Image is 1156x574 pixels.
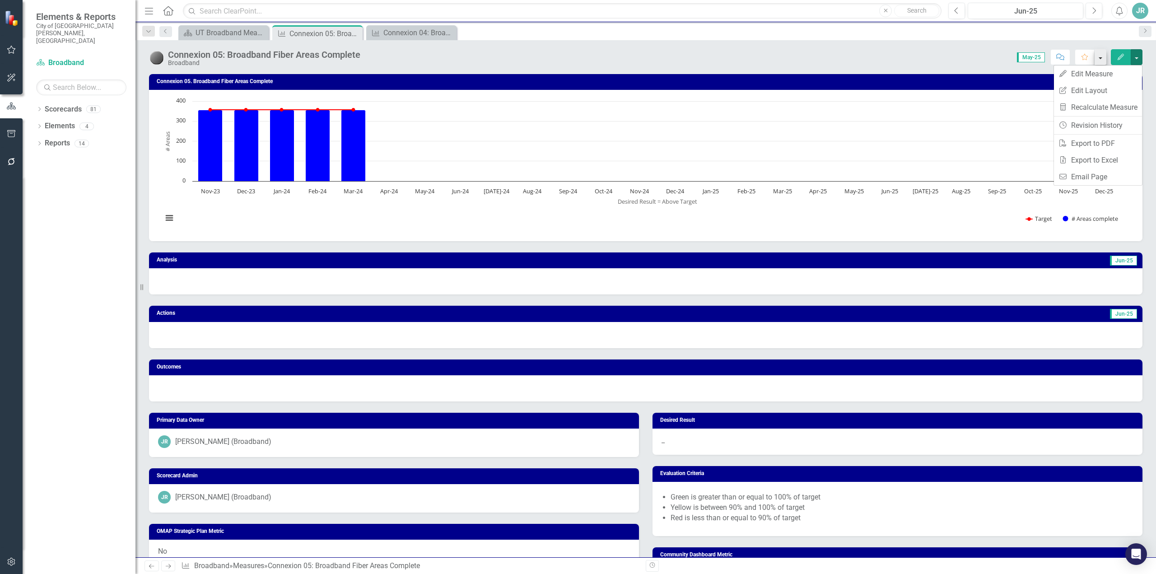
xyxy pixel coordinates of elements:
button: Search [894,5,939,17]
a: Revision History [1054,117,1142,134]
h3: Desired Result [660,417,1138,423]
text: Jan-24 [273,187,290,195]
text: 0 [182,176,186,184]
button: JR [1132,3,1148,19]
a: Edit Layout [1054,82,1142,99]
button: Show Target [1026,215,1053,223]
div: 4 [79,122,94,130]
div: » » [181,561,639,571]
img: No Information [149,50,163,65]
div: JR [158,491,171,504]
div: [PERSON_NAME] (Broadband) [175,437,271,447]
div: Chart. Highcharts interactive chart. [158,97,1133,232]
h3: Primary Data Owner [157,417,634,423]
h3: Analysis [157,257,569,263]
svg: Interactive chart [158,97,1127,232]
text: Apr-24 [380,187,398,195]
div: UT Broadband Measures & Initiatives [196,27,266,38]
a: Broadband [194,561,229,570]
div: [PERSON_NAME] (Broadband) [175,492,271,503]
text: Dec-24 [666,187,685,195]
text: Dec-23 [237,187,255,195]
text: Feb-25 [737,187,755,195]
small: City of [GEOGRAPHIC_DATA][PERSON_NAME], [GEOGRAPHIC_DATA] [36,22,126,44]
li: Yellow is between 90% and 100% of target [671,503,1133,513]
text: 100 [176,156,186,164]
button: Show # Areas complete [1063,215,1119,223]
h3: Outcomes [157,364,1138,370]
text: Jun-24 [451,187,469,195]
path: Dec-23, 357. Target. [244,108,248,112]
a: Edit Measure [1054,65,1142,82]
path: Nov-23, 357. Target. [209,108,212,112]
text: Oct-24 [595,187,613,195]
text: Aug-25 [952,187,970,195]
a: Scorecards [45,104,82,115]
text: Aug-24 [523,187,542,195]
a: Export to PDF [1054,135,1142,152]
span: Jun-25 [1110,256,1137,266]
span: Elements & Reports [36,11,126,22]
div: Connexion 05: Broadband Fiber Areas Complete [289,28,360,39]
div: Broadband [168,60,360,66]
li: Green is greater than or equal to 100% of target [671,492,1133,503]
text: Sep-25 [988,187,1006,195]
path: Mar-24, 357. Target. [352,108,355,112]
text: 400 [176,96,186,104]
span: Jun-25 [1110,309,1137,319]
a: Email Page [1054,168,1142,185]
text: [DATE]-25 [913,187,938,195]
path: Dec-23, 357. # Areas complete. [234,110,259,182]
div: 81 [86,105,101,113]
path: Nov-23, 357. # Areas complete. [198,110,223,182]
div: 14 [75,140,89,147]
span: Search [907,7,927,14]
path: Jan-24, 357. # Areas complete. [270,110,294,182]
text: Oct-25 [1024,187,1042,195]
h3: Actions [157,310,547,316]
text: Mar-24 [344,187,363,195]
text: Jan-25 [702,187,719,195]
span: No [158,547,167,555]
text: Nov-25 [1059,187,1078,195]
text: May-25 [844,187,864,195]
text: Dec-25 [1095,187,1113,195]
text: Nov-24 [630,187,649,195]
a: Reports [45,138,70,149]
a: Measures [233,561,264,570]
div: Connexion 04: Broadband Technical Support (NOC) - Average Call Hold Time [383,27,454,38]
path: Feb-24, 357. Target. [316,108,320,112]
h3: Connexion 05. Broadband Fiber Areas Complete [157,79,1138,84]
div: Jun-25 [971,6,1080,17]
a: Elements [45,121,75,131]
text: Mar-25 [773,187,792,195]
a: Broadband [36,58,126,68]
path: Mar-24, 357. # Areas complete. [341,110,366,182]
path: Jan-24, 357. Target. [280,108,284,112]
text: Jun-25 [881,187,898,195]
text: 200 [176,136,186,145]
a: Connexion 04: Broadband Technical Support (NOC) - Average Call Hold Time [368,27,454,38]
h3: OMAP Strategic Plan Metric [157,528,634,534]
text: 300 [176,116,186,124]
div: Connexion 05: Broadband Fiber Areas Complete [268,561,420,570]
h3: Community Dashboard Metric [660,552,1138,558]
text: Sep-24 [559,187,578,195]
text: Feb-24 [308,187,327,195]
li: Red is less than or equal to 90% of target [671,513,1133,523]
img: ClearPoint Strategy [5,10,20,26]
path: Feb-24, 357. # Areas complete. [306,110,330,182]
text: Apr-25 [809,187,827,195]
input: Search ClearPoint... [183,3,942,19]
a: Recalculate Measure [1054,99,1142,116]
div: JR [158,435,171,448]
text: [DATE]-24 [484,187,510,195]
g: # Areas complete, series 2 of 2. Bar series with 26 bars. [198,101,1105,182]
a: Export to Excel [1054,152,1142,168]
h3: Evaluation Criteria [660,471,1138,476]
text: May-24 [415,187,435,195]
span: _ [662,436,665,444]
button: Jun-25 [968,3,1083,19]
text: Nov-23 [201,187,220,195]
